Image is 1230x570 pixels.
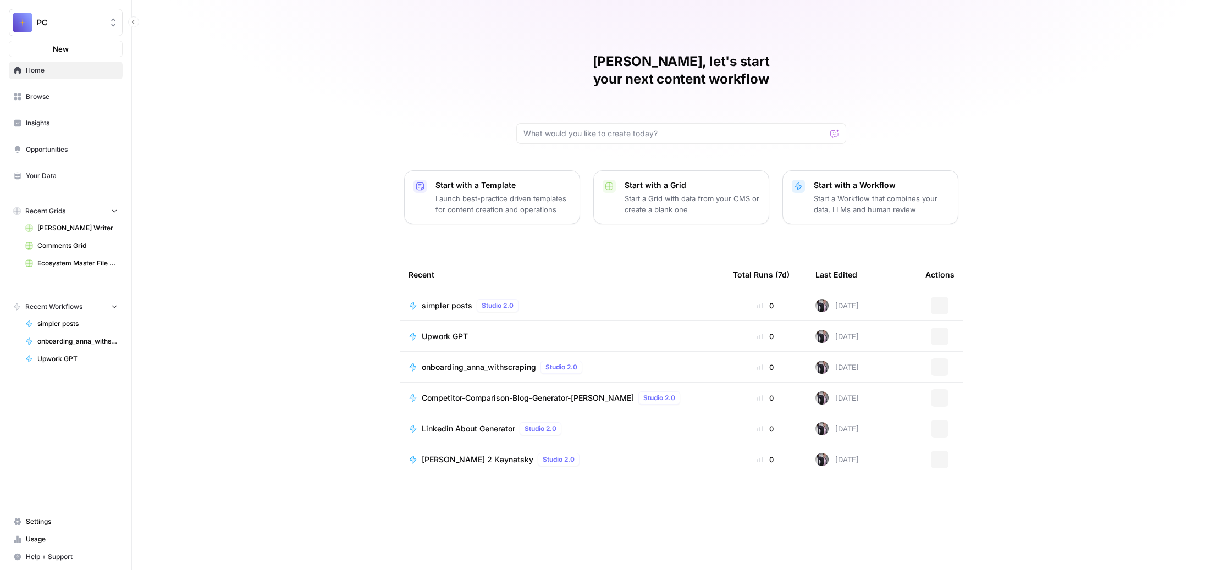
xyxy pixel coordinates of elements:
span: Competitor-Comparison-Blog-Generator-[PERSON_NAME] [422,392,634,403]
div: [DATE] [815,391,859,405]
a: Linkedin About GeneratorStudio 2.0 [409,422,715,435]
span: Recent Grids [25,206,65,216]
span: [PERSON_NAME] Writer [37,223,118,233]
a: Ecosystem Master File - SaaS.csv [20,254,123,272]
button: Workspace: PC [9,9,123,36]
div: 0 [733,362,798,373]
span: Upwork GPT [422,331,468,342]
a: Insights [9,114,123,132]
span: Linkedin About Generator [422,423,515,434]
span: Studio 2.0 [482,301,514,311]
a: Usage [9,530,123,548]
span: Studio 2.0 [525,424,556,434]
p: Start with a Template [435,180,571,191]
a: Comments Grid [20,237,123,254]
a: Upwork GPT [20,350,123,368]
img: ixpjlalqi5ytqdwgfvwwoo9g627f [815,391,829,405]
span: Ecosystem Master File - SaaS.csv [37,258,118,268]
span: onboarding_anna_withscraping [422,362,536,373]
div: 0 [733,454,798,465]
div: 0 [733,392,798,403]
div: [DATE] [815,299,859,312]
h1: [PERSON_NAME], let's start your next content workflow [516,53,846,88]
a: [PERSON_NAME] 2 KaynatskyStudio 2.0 [409,453,715,466]
div: Total Runs (7d) [733,259,790,290]
span: onboarding_anna_withscraping [37,336,118,346]
div: [DATE] [815,330,859,343]
span: Help + Support [26,552,118,562]
a: Upwork GPT [409,331,715,342]
a: onboarding_anna_withscraping [20,333,123,350]
div: 0 [733,300,798,311]
div: [DATE] [815,422,859,435]
button: Recent Workflows [9,298,123,315]
span: Settings [26,517,118,527]
a: simpler postsStudio 2.0 [409,299,715,312]
input: What would you like to create today? [523,128,826,139]
a: Home [9,62,123,79]
div: Actions [925,259,955,290]
button: Start with a TemplateLaunch best-practice driven templates for content creation and operations [404,170,580,224]
img: ixpjlalqi5ytqdwgfvwwoo9g627f [815,422,829,435]
span: Home [26,65,118,75]
a: simpler posts [20,315,123,333]
img: ixpjlalqi5ytqdwgfvwwoo9g627f [815,330,829,343]
a: Browse [9,88,123,106]
div: Recent [409,259,715,290]
a: [PERSON_NAME] Writer [20,219,123,237]
span: Comments Grid [37,241,118,251]
a: onboarding_anna_withscrapingStudio 2.0 [409,361,715,374]
p: Start a Grid with data from your CMS or create a blank one [625,193,760,215]
img: ixpjlalqi5ytqdwgfvwwoo9g627f [815,361,829,374]
span: Your Data [26,171,118,181]
span: Studio 2.0 [545,362,577,372]
span: simpler posts [37,319,118,329]
div: Last Edited [815,259,857,290]
a: Settings [9,513,123,530]
p: Launch best-practice driven templates for content creation and operations [435,193,571,215]
span: Upwork GPT [37,354,118,364]
div: [DATE] [815,453,859,466]
div: [DATE] [815,361,859,374]
button: Start with a GridStart a Grid with data from your CMS or create a blank one [593,170,769,224]
span: [PERSON_NAME] 2 Kaynatsky [422,454,533,465]
span: Recent Workflows [25,302,82,312]
p: Start with a Grid [625,180,760,191]
img: ixpjlalqi5ytqdwgfvwwoo9g627f [815,453,829,466]
span: Insights [26,118,118,128]
button: Help + Support [9,548,123,566]
div: 0 [733,331,798,342]
span: PC [37,17,103,28]
span: Usage [26,534,118,544]
button: Start with a WorkflowStart a Workflow that combines your data, LLMs and human review [782,170,958,224]
button: New [9,41,123,57]
span: Browse [26,92,118,102]
a: Your Data [9,167,123,185]
span: simpler posts [422,300,472,311]
div: 0 [733,423,798,434]
button: Recent Grids [9,203,123,219]
a: Opportunities [9,141,123,158]
span: New [53,43,69,54]
span: Studio 2.0 [543,455,575,464]
a: Competitor-Comparison-Blog-Generator-[PERSON_NAME]Studio 2.0 [409,391,715,405]
img: ixpjlalqi5ytqdwgfvwwoo9g627f [815,299,829,312]
span: Studio 2.0 [643,393,675,403]
p: Start a Workflow that combines your data, LLMs and human review [814,193,949,215]
span: Opportunities [26,145,118,154]
img: PC Logo [13,13,32,32]
p: Start with a Workflow [814,180,949,191]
